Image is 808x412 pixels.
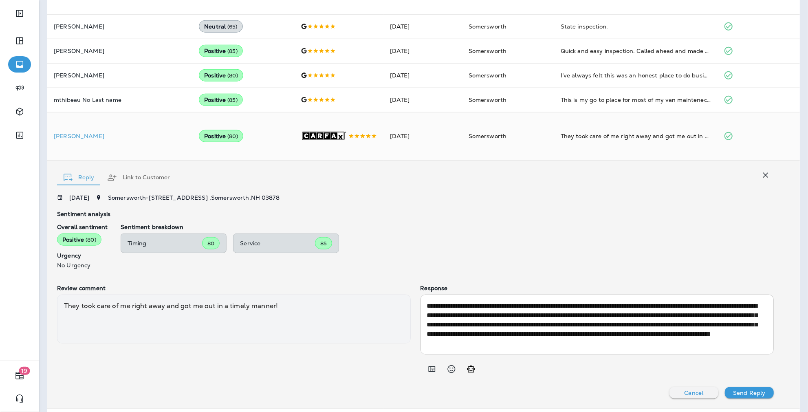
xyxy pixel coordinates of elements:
[86,236,96,243] span: ( 80 )
[199,94,243,106] div: Positive
[561,71,711,79] div: I’ve always felt this was an honest place to do business you guys are terrific
[424,361,440,377] button: Add in a premade template
[561,132,711,140] div: They took care of me right away and got me out in a timely manner!
[108,194,280,201] span: Somersworth - [STREET_ADDRESS] , Somersworth , NH 03878
[57,224,108,230] p: Overall sentiment
[669,387,718,399] button: Cancel
[8,368,31,384] button: 19
[54,23,186,30] p: [PERSON_NAME]
[227,23,238,30] span: ( 65 )
[57,211,774,217] p: Sentiment analysis
[561,96,711,104] div: This is my go to place for most of my van maintenece on my 3/4 ton Ford van. They have been reall...
[57,285,411,291] p: Review comment
[54,133,186,139] p: [PERSON_NAME]
[199,130,243,142] div: Positive
[57,163,101,192] button: Reply
[463,361,479,377] button: Generate AI response
[199,69,243,82] div: Positive
[227,72,238,79] span: ( 80 )
[227,133,238,140] span: ( 80 )
[469,96,507,104] span: Somersworth
[469,132,507,140] span: Somersworth
[54,133,186,139] div: Click to view Customer Drawer
[383,88,462,112] td: [DATE]
[57,295,411,344] div: They took care of me right away and got me out in a timely manner!
[469,23,507,30] span: Somersworth
[121,224,774,230] p: Sentiment breakdown
[240,240,315,247] p: Service
[54,48,186,54] p: [PERSON_NAME]
[421,285,774,291] p: Response
[199,45,243,57] div: Positive
[383,14,462,39] td: [DATE]
[19,367,30,375] span: 19
[561,47,711,55] div: Quick and easy inspection. Called ahead and made an appointment, process was seamless. Thank you!
[383,63,462,88] td: [DATE]
[383,112,462,160] td: [DATE]
[443,361,460,377] button: Select an emoji
[57,252,108,259] p: Urgency
[469,72,507,79] span: Somersworth
[8,5,31,22] button: Expand Sidebar
[320,240,327,247] span: 85
[199,20,243,33] div: Neutral
[57,262,108,269] p: No Urgency
[469,47,507,55] span: Somersworth
[69,194,89,201] p: [DATE]
[227,48,238,55] span: ( 85 )
[207,240,214,247] span: 80
[54,97,186,103] p: mthibeau No Last name
[561,22,711,31] div: State inspection.
[128,240,202,247] p: Timing
[101,163,176,192] button: Link to Customer
[227,97,238,104] span: ( 85 )
[383,39,462,63] td: [DATE]
[733,390,765,396] p: Send Reply
[57,234,101,246] div: Positive
[54,72,186,79] p: [PERSON_NAME]
[685,390,704,396] p: Cancel
[725,387,774,399] button: Send Reply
